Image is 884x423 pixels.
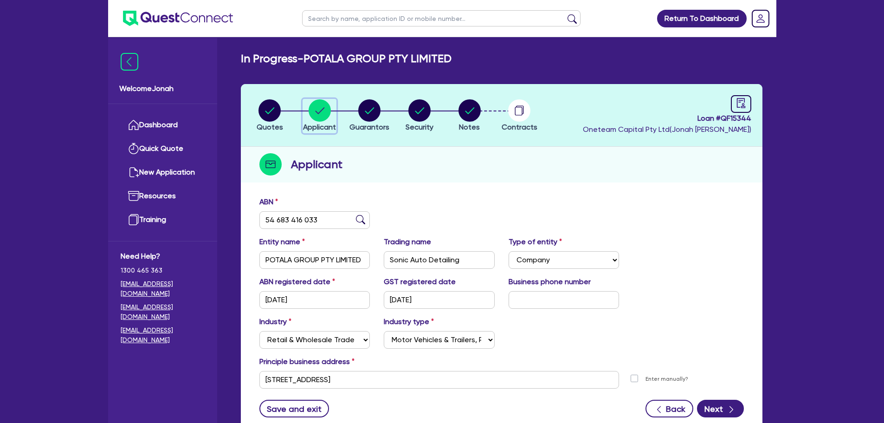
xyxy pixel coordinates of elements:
[302,10,581,26] input: Search by name, application ID or mobile number...
[657,10,747,27] a: Return To Dashboard
[259,236,305,247] label: Entity name
[349,123,389,131] span: Guarantors
[128,167,139,178] img: new-application
[121,251,205,262] span: Need Help?
[501,99,538,133] button: Contracts
[384,316,434,327] label: Industry type
[241,52,452,65] h2: In Progress - POTALA GROUP PTY LIMITED
[121,184,205,208] a: Resources
[121,137,205,161] a: Quick Quote
[256,99,284,133] button: Quotes
[121,113,205,137] a: Dashboard
[303,123,336,131] span: Applicant
[128,190,139,202] img: resources
[583,125,751,134] span: Oneteam Capital Pty Ltd ( Jonah [PERSON_NAME] )
[384,276,456,287] label: GST registered date
[356,215,365,224] img: abn-lookup icon
[257,123,283,131] span: Quotes
[123,11,233,26] img: quest-connect-logo-blue
[121,325,205,345] a: [EMAIL_ADDRESS][DOMAIN_NAME]
[121,208,205,232] a: Training
[128,214,139,225] img: training
[645,400,693,417] button: Back
[119,83,206,94] span: Welcome Jonah
[509,236,562,247] label: Type of entity
[121,279,205,299] a: [EMAIL_ADDRESS][DOMAIN_NAME]
[384,291,495,309] input: DD / MM / YYYY
[502,123,537,131] span: Contracts
[121,302,205,322] a: [EMAIL_ADDRESS][DOMAIN_NAME]
[259,196,278,208] label: ABN
[458,99,481,133] button: Notes
[121,161,205,184] a: New Application
[259,276,335,287] label: ABN registered date
[405,99,434,133] button: Security
[259,400,329,417] button: Save and exit
[349,99,390,133] button: Guarantors
[259,153,282,176] img: step-icon
[259,316,291,327] label: Industry
[509,276,591,287] label: Business phone number
[121,53,138,71] img: icon-menu-close
[259,356,355,367] label: Principle business address
[748,7,773,31] a: Dropdown toggle
[303,99,336,133] button: Applicant
[459,123,480,131] span: Notes
[291,156,342,173] h2: Applicant
[384,236,431,247] label: Trading name
[583,113,751,124] span: Loan # QF15344
[406,123,433,131] span: Security
[128,143,139,154] img: quick-quote
[645,375,688,384] label: Enter manually?
[736,98,746,108] span: audit
[259,291,370,309] input: DD / MM / YYYY
[697,400,744,417] button: Next
[121,266,205,275] span: 1300 465 363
